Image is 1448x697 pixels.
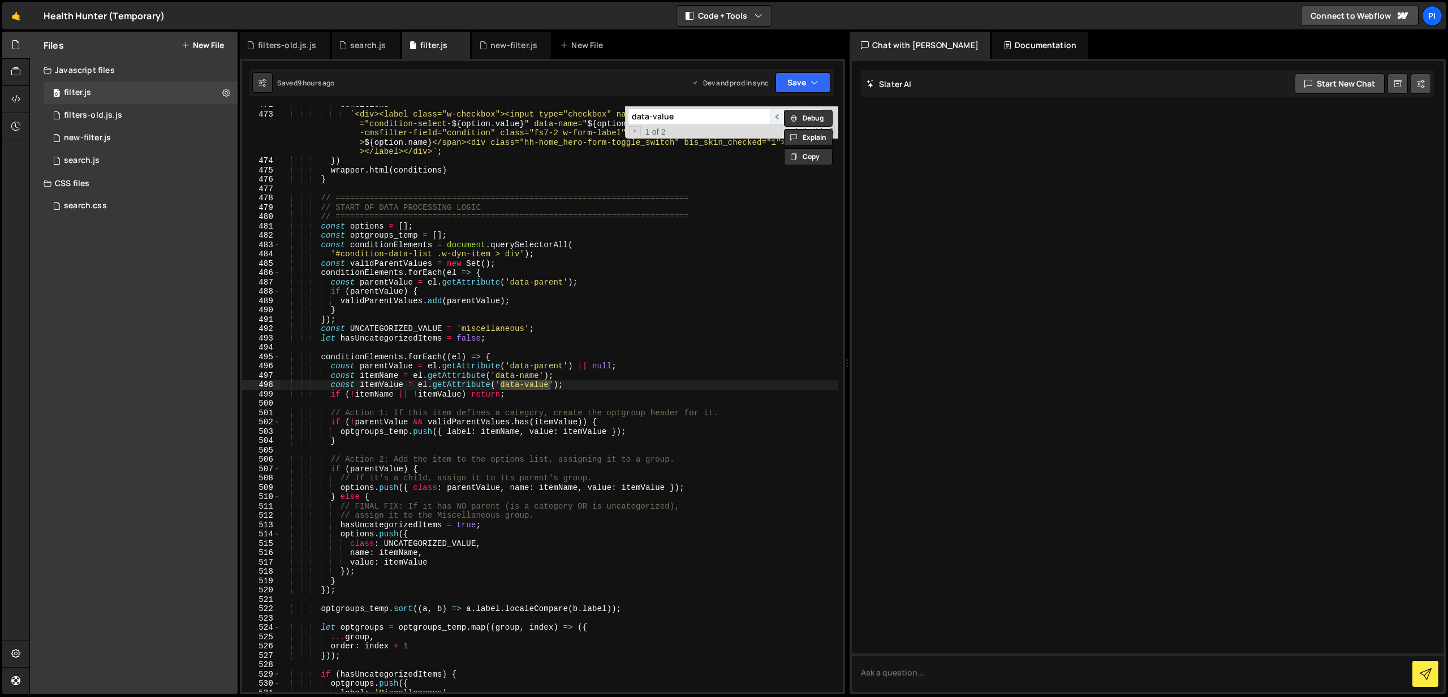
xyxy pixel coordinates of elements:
div: Javascript files [30,59,238,81]
div: 489 [242,296,281,306]
div: CSS files [30,172,238,195]
button: Copy [784,148,833,165]
div: 524 [242,623,281,633]
div: filter.js [420,40,447,51]
div: 510 [242,492,281,502]
button: New File [182,41,224,50]
button: Explain [784,129,833,146]
div: 525 [242,633,281,642]
div: 16494/44708.js [44,81,238,104]
div: 480 [242,212,281,222]
div: 491 [242,315,281,325]
div: 514 [242,530,281,539]
div: 481 [242,222,281,231]
div: 16494/45041.js [44,149,238,172]
div: 508 [242,474,281,483]
div: 9 hours ago [298,78,335,88]
button: Debug [784,110,833,127]
div: 520 [242,586,281,595]
div: 486 [242,268,281,278]
div: search.js [350,40,386,51]
div: 507 [242,464,281,474]
div: 504 [242,436,281,446]
div: 505 [242,446,281,455]
div: 523 [242,614,281,623]
div: 519 [242,576,281,586]
div: Saved [277,78,335,88]
div: new-filter.js [490,40,537,51]
h2: Files [44,39,64,51]
div: 503 [242,427,281,437]
div: 527 [242,651,281,661]
div: 16494/45743.css [44,195,238,217]
div: 518 [242,567,281,576]
div: 484 [242,249,281,259]
div: 522 [242,604,281,614]
div: 16494/45764.js [44,104,238,127]
div: 512 [242,511,281,520]
div: 497 [242,371,281,381]
button: Start new chat [1295,74,1385,94]
div: 488 [242,287,281,296]
div: 490 [242,306,281,315]
div: 500 [242,399,281,408]
span: ​ [770,109,786,125]
div: 499 [242,390,281,399]
div: 492 [242,324,281,334]
div: Documentation [992,32,1088,59]
div: 477 [242,184,281,194]
div: 483 [242,240,281,250]
div: 517 [242,558,281,567]
span: 1 of 2 [641,127,670,137]
span: 0 [53,89,60,98]
a: Connect to Webflow [1301,6,1419,26]
div: 515 [242,539,281,549]
div: 501 [242,408,281,418]
div: 475 [242,166,281,175]
div: Health Hunter (Temporary) [44,9,165,23]
div: 502 [242,418,281,427]
div: filters-old.js.js [258,40,316,51]
div: 496 [242,362,281,371]
div: 16494/46184.js [44,127,238,149]
div: 473 [242,110,281,157]
h2: Slater AI [867,79,912,89]
div: 479 [242,203,281,213]
span: Toggle Replace mode [629,126,641,137]
div: 528 [242,660,281,670]
div: 521 [242,595,281,605]
div: 511 [242,502,281,511]
input: Search for [628,109,770,125]
div: 494 [242,343,281,352]
div: 482 [242,231,281,240]
div: 506 [242,455,281,464]
div: 495 [242,352,281,362]
div: 485 [242,259,281,269]
a: 🤙 [2,2,30,29]
div: new-filter.js [64,133,111,143]
div: search.css [64,201,107,211]
div: 513 [242,520,281,530]
div: 526 [242,642,281,651]
div: 493 [242,334,281,343]
div: 530 [242,679,281,689]
a: Pi [1422,6,1442,26]
div: Dev and prod in sync [692,78,769,88]
div: 509 [242,483,281,493]
div: search.js [64,156,100,166]
div: 474 [242,156,281,166]
div: 529 [242,670,281,679]
div: Chat with [PERSON_NAME] [850,32,990,59]
div: 487 [242,278,281,287]
button: Save [775,72,830,93]
div: 478 [242,193,281,203]
div: 498 [242,380,281,390]
button: Code + Tools [676,6,772,26]
div: New File [560,40,607,51]
div: 516 [242,548,281,558]
div: 476 [242,175,281,184]
div: filters-old.js.js [64,110,122,121]
div: filter.js [64,88,91,98]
